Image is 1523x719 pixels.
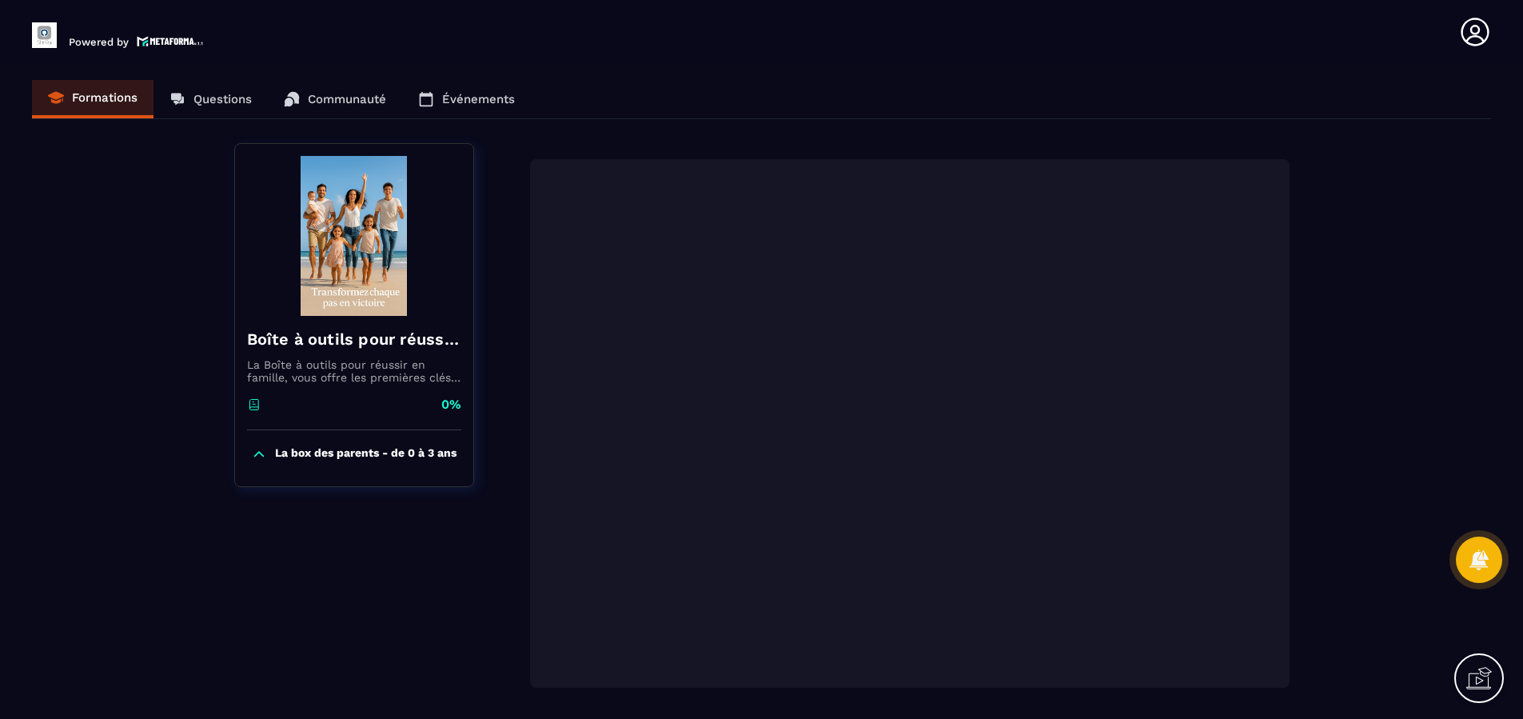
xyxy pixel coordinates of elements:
[275,446,457,462] p: La box des parents - de 0 à 3 ans
[137,34,204,48] img: logo
[441,396,461,413] p: 0%
[32,22,57,48] img: logo-branding
[69,36,129,48] p: Powered by
[247,328,461,350] h4: Boîte à outils pour réussir en famille
[247,156,461,316] img: banner
[247,358,461,384] p: La Boîte à outils pour réussir en famille, vous offre les premières clés pour accompagner vos enf...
